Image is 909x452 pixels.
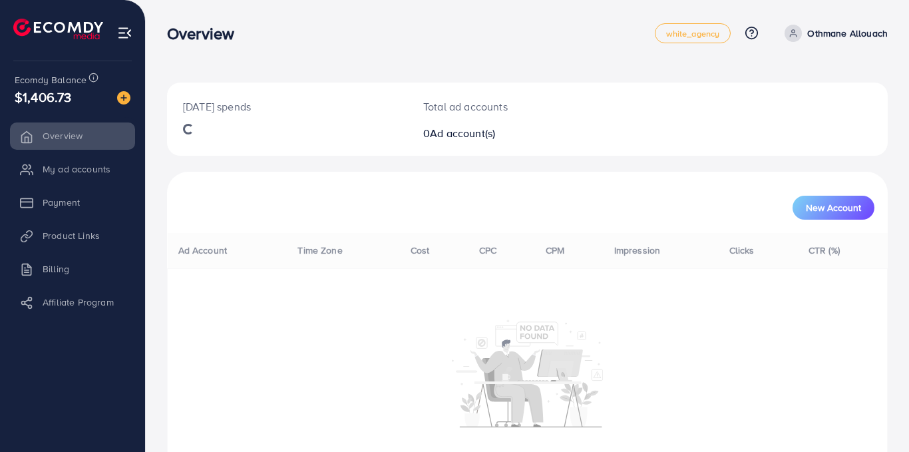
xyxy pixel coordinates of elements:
[666,29,720,38] span: white_agency
[793,196,874,220] button: New Account
[167,24,245,43] h3: Overview
[15,73,87,87] span: Ecomdy Balance
[779,25,888,42] a: Othmane Allouach
[117,91,130,105] img: image
[15,87,71,107] span: $1,406.73
[423,127,572,140] h2: 0
[13,19,103,39] img: logo
[655,23,731,43] a: white_agency
[806,203,861,212] span: New Account
[117,25,132,41] img: menu
[183,99,391,114] p: [DATE] spends
[807,25,888,41] p: Othmane Allouach
[430,126,495,140] span: Ad account(s)
[423,99,572,114] p: Total ad accounts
